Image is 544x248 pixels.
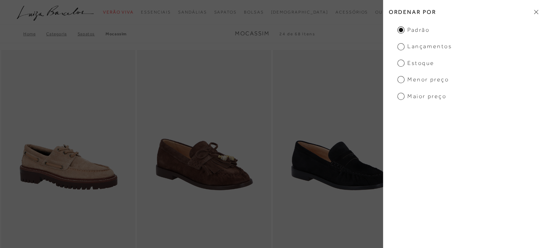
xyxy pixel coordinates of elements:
[78,31,106,36] a: SAPATOS
[397,76,449,83] span: Menor preço
[106,31,127,36] a: Mocassim
[178,6,207,19] a: categoryNavScreenReaderText
[397,26,430,34] span: Padrão
[244,10,264,15] span: Bolsas
[335,6,368,19] a: categoryNavScreenReaderText
[141,6,171,19] a: categoryNavScreenReaderText
[375,10,395,15] span: Outlet
[178,10,207,15] span: Sandálias
[271,6,328,19] a: noSubCategoriesText
[214,6,236,19] a: categoryNavScreenReaderText
[383,4,544,20] h2: Ordenar por
[103,10,134,15] span: Verão Viva
[244,6,264,19] a: categoryNavScreenReaderText
[279,31,315,36] span: 24 de 68 itens
[214,10,236,15] span: Sapatos
[335,10,368,15] span: Acessórios
[23,31,46,36] a: Home
[271,10,328,15] span: [DEMOGRAPHIC_DATA]
[141,10,171,15] span: Essenciais
[397,92,446,100] span: Maior preço
[397,42,452,50] span: Lançamentos
[103,6,134,19] a: categoryNavScreenReaderText
[235,30,270,37] span: Mocassim
[375,6,395,19] a: categoryNavScreenReaderText
[46,31,77,36] a: Categoria
[397,59,434,67] span: Estoque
